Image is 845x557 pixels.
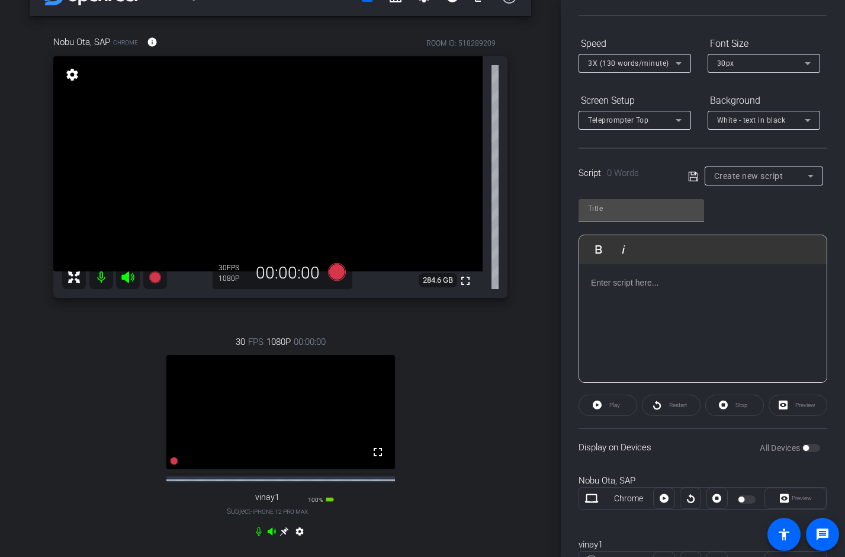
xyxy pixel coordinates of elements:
[708,34,820,54] div: Font Size
[147,37,158,47] mat-icon: info
[64,68,81,82] mat-icon: settings
[717,59,734,68] span: 30px
[579,428,827,466] div: Display on Devices
[371,445,385,459] mat-icon: fullscreen
[714,171,783,181] span: Create new script
[255,492,279,502] span: vinay1
[426,38,496,49] div: ROOM ID: 518289209
[579,474,827,488] div: Nobu Ota, SAP
[266,335,291,348] span: 1080P
[588,201,695,216] input: Title
[53,36,110,49] span: Nobu Ota, SAP
[252,508,308,515] span: iPhone 12 Pro Max
[612,238,635,261] button: Italic (⌘I)
[113,38,138,47] span: Chrome
[250,507,252,516] span: -
[248,263,327,283] div: 00:00:00
[227,264,239,272] span: FPS
[579,34,691,54] div: Speed
[588,116,648,124] span: Teleprompter Top
[419,273,457,287] span: 284.6 GB
[579,167,671,180] div: Script
[604,492,654,505] div: Chrome
[587,238,610,261] button: Bold (⌘B)
[236,335,245,348] span: 30
[579,538,827,552] div: vinay1
[248,335,264,348] span: FPS
[458,274,473,288] mat-icon: fullscreen
[308,497,323,503] span: 100%
[760,442,802,454] label: All Devices
[815,527,830,542] mat-icon: message
[588,59,669,68] span: 3X (130 words/minute)
[293,527,307,541] mat-icon: settings
[708,91,820,111] div: Background
[294,335,326,348] span: 00:00:00
[219,274,248,283] div: 1080P
[717,116,786,124] span: White - text in black
[325,495,335,504] mat-icon: battery_std
[607,168,639,178] span: 0 Words
[219,263,248,273] div: 30
[227,506,308,517] span: Subject
[579,91,691,111] div: Screen Setup
[777,527,791,542] mat-icon: accessibility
